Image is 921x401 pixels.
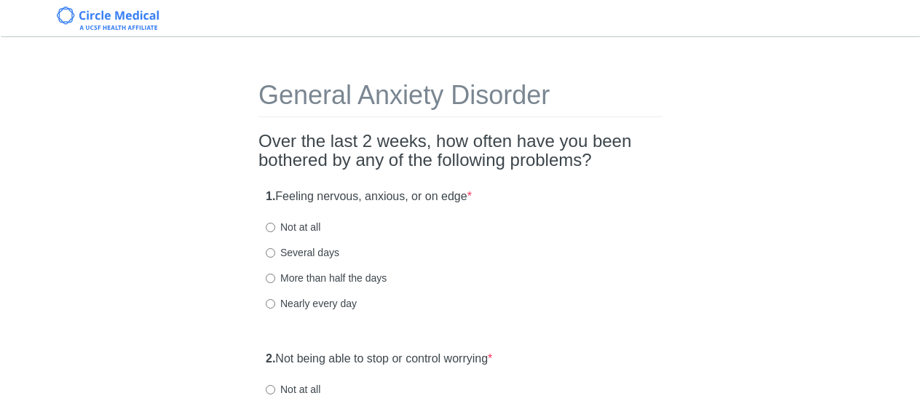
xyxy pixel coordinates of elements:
input: More than half the days [266,274,275,283]
input: Nearly every day [266,299,275,309]
input: Several days [266,248,275,258]
input: Not at all [266,385,275,394]
label: More than half the days [266,271,387,285]
strong: 2. [266,352,275,365]
label: Not at all [266,382,320,397]
input: Not at all [266,223,275,232]
label: Not at all [266,220,320,234]
img: Circle Medical Logo [57,7,159,30]
label: Not being able to stop or control worrying [266,351,492,368]
label: Feeling nervous, anxious, or on edge [266,188,472,205]
h2: Over the last 2 weeks, how often have you been bothered by any of the following problems? [258,132,663,170]
label: Several days [266,245,339,260]
h1: General Anxiety Disorder [258,81,663,117]
strong: 1. [266,190,275,202]
label: Nearly every day [266,296,357,311]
